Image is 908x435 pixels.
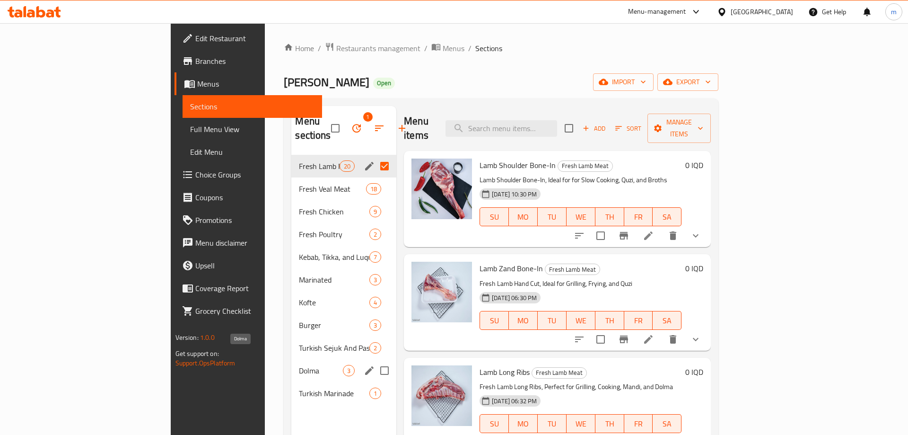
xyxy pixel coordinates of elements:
[643,230,654,241] a: Edit menu item
[480,365,530,379] span: Lamb Long Ribs
[468,43,471,54] li: /
[340,160,355,172] div: items
[299,183,366,195] div: Fresh Veal Meat
[369,297,381,308] div: items
[655,116,703,140] span: Manage items
[373,78,395,89] div: Open
[195,214,315,226] span: Promotions
[367,185,381,194] span: 18
[690,334,701,345] svg: Show Choices
[404,114,434,142] h2: Menu items
[656,210,678,224] span: SA
[336,43,420,54] span: Restaurants management
[291,178,396,200] div: Fresh Veal Meat18
[484,314,505,328] span: SU
[628,6,686,18] div: Menu-management
[291,151,396,408] nav: Menu sections
[370,389,381,398] span: 1
[362,159,376,173] button: edit
[488,293,541,302] span: [DATE] 06:30 PM
[558,160,612,171] span: Fresh Lamb Meat
[685,365,703,379] h6: 0 IQD
[541,210,563,224] span: TU
[599,210,620,224] span: TH
[175,50,323,72] a: Branches
[175,209,323,231] a: Promotions
[175,72,323,95] a: Menus
[513,314,534,328] span: MO
[291,291,396,314] div: Kofte4
[291,359,396,382] div: Dolma3edit
[370,321,381,330] span: 3
[411,262,472,322] img: Lamb Zand Bone-In
[291,382,396,405] div: Turkish Marinade1
[370,207,381,216] span: 9
[538,207,567,226] button: TU
[343,365,355,376] div: items
[200,331,215,344] span: 1.0.0
[628,210,649,224] span: FR
[593,73,654,91] button: import
[345,117,368,140] span: Bulk update
[624,414,653,433] button: FR
[509,207,538,226] button: MO
[431,42,464,54] a: Menus
[370,253,381,262] span: 7
[567,414,595,433] button: WE
[340,162,354,171] span: 20
[195,169,315,180] span: Choice Groups
[570,210,592,224] span: WE
[299,229,369,240] div: Fresh Poultry
[299,160,339,172] span: Fresh Lamb Meat
[591,226,611,246] span: Select to update
[445,120,557,137] input: search
[363,112,373,122] span: 1
[484,417,505,431] span: SU
[195,192,315,203] span: Coupons
[656,417,678,431] span: SA
[657,73,718,91] button: export
[567,207,595,226] button: WE
[183,141,323,163] a: Edit Menu
[643,334,654,345] a: Edit menu item
[195,305,315,317] span: Grocery Checklist
[291,337,396,359] div: Turkish Sejuk And Pastirma2
[591,329,611,349] span: Select to update
[366,183,381,195] div: items
[411,365,472,426] img: Lamb Long Ribs
[480,207,509,226] button: SU
[653,207,681,226] button: SA
[197,78,315,89] span: Menus
[653,414,681,433] button: SA
[343,366,354,375] span: 3
[299,206,369,217] div: Fresh Chicken
[195,260,315,271] span: Upsell
[532,367,587,379] div: Fresh Lamb Meat
[579,121,609,136] button: Add
[599,417,620,431] span: TH
[628,314,649,328] span: FR
[370,275,381,284] span: 3
[284,42,718,54] nav: breadcrumb
[175,163,323,186] a: Choice Groups
[362,364,376,378] button: edit
[595,207,624,226] button: TH
[488,397,541,406] span: [DATE] 06:32 PM
[370,230,381,239] span: 2
[541,314,563,328] span: TU
[291,268,396,291] div: Marinated3
[369,229,381,240] div: items
[299,320,369,331] span: Burger
[299,365,343,376] span: Dolma
[595,414,624,433] button: TH
[613,121,644,136] button: Sort
[195,33,315,44] span: Edit Restaurant
[509,414,538,433] button: MO
[183,95,323,118] a: Sections
[369,320,381,331] div: items
[299,342,369,354] span: Turkish Sejuk And Pastirma
[175,300,323,322] a: Grocery Checklist
[731,7,793,17] div: [GEOGRAPHIC_DATA]
[175,347,219,360] span: Get support on:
